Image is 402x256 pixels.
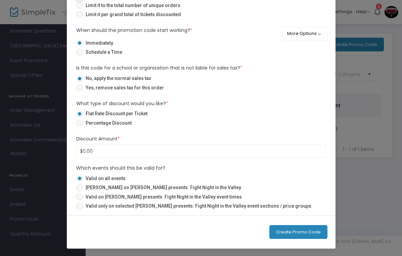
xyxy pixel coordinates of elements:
[83,203,311,210] span: Valid only on selected [PERSON_NAME] presents: Fight Night in the Valley event sections / price g...
[76,165,165,172] label: Which events should this be valid for?
[83,194,242,201] span: Valid on [PERSON_NAME] presents: Fight Night in the Valley event times
[83,75,151,82] span: No, apply the normal sales tax
[76,135,120,142] label: Discount Amount
[83,2,180,9] span: Limit it to the total number of unique orders
[83,84,164,91] span: Yes, remove sales tax for this order
[282,27,328,41] button: More Options
[83,175,126,182] span: Valid on all events
[76,27,192,34] label: When should the promotion code start working?
[76,65,242,71] span: Is this code for a school or organization that is not liable for sales tax?
[83,40,113,47] span: Immediately
[83,184,241,191] span: [PERSON_NAME] on [PERSON_NAME] presents: Fight Night in the Valley
[83,110,147,117] span: Flat Rate Discount per Ticket
[83,120,132,127] span: Percentage Discount
[76,100,168,107] label: What type of discount would you like?
[83,49,122,56] span: Schedule a Time
[269,225,327,239] button: Create Promo Code
[83,11,181,18] span: Limit it per grand total of tickets discounted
